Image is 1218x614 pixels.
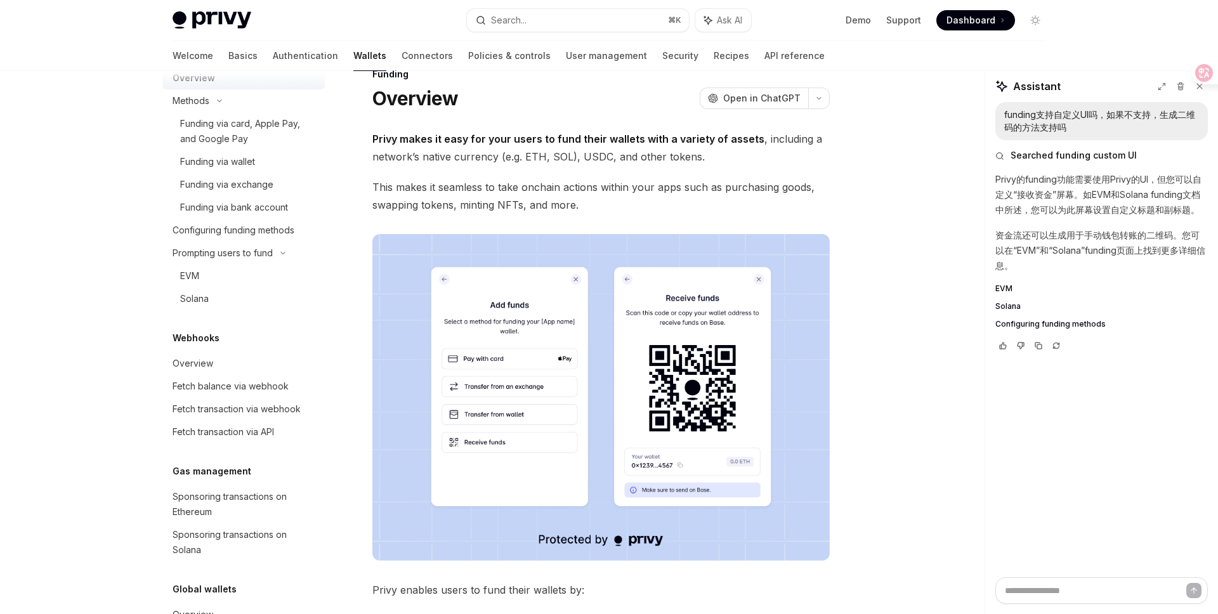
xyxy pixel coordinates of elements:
[700,88,808,109] button: Open in ChatGPT
[173,245,273,261] div: Prompting users to fund
[995,284,1208,294] a: EVM
[173,489,317,519] div: Sponsoring transactions on Ethereum
[173,582,237,597] h5: Global wallets
[695,9,751,32] button: Ask AI
[173,41,213,71] a: Welcome
[372,234,830,561] img: images/Funding.png
[162,485,325,523] a: Sponsoring transactions on Ethereum
[180,200,288,215] div: Funding via bank account
[764,41,825,71] a: API reference
[162,112,325,150] a: Funding via card, Apple Pay, and Google Pay
[173,424,274,440] div: Fetch transaction via API
[173,330,219,346] h5: Webhooks
[995,301,1208,311] a: Solana
[162,173,325,196] a: Funding via exchange
[668,15,681,25] span: ⌘ K
[995,319,1208,329] a: Configuring funding methods
[372,130,830,166] span: , including a network’s native currency (e.g. ETH, SOL), USDC, and other tokens.
[173,402,301,417] div: Fetch transaction via webhook
[886,14,921,27] a: Support
[936,10,1015,30] a: Dashboard
[173,223,294,238] div: Configuring funding methods
[180,291,209,306] div: Solana
[180,154,255,169] div: Funding via wallet
[162,196,325,219] a: Funding via bank account
[372,87,458,110] h1: Overview
[353,41,386,71] a: Wallets
[162,398,325,421] a: Fetch transaction via webhook
[180,268,199,284] div: EVM
[1013,79,1061,94] span: Assistant
[1025,10,1045,30] button: Toggle dark mode
[162,265,325,287] a: EVM
[995,149,1208,162] button: Searched funding custom UI
[173,356,213,371] div: Overview
[173,11,251,29] img: light logo
[372,581,830,599] span: Privy enables users to fund their wallets by:
[372,178,830,214] span: This makes it seamless to take onchain actions within your apps such as purchasing goods, swappin...
[995,172,1208,218] p: Privy的funding功能需要使用Privy的UI，但您可以自定义“接收资金”屏幕。如EVM和Solana funding文档中所述，您可以为此屏幕设置自定义标题和副标题。
[162,287,325,310] a: Solana
[995,319,1106,329] span: Configuring funding methods
[566,41,647,71] a: User management
[173,527,317,558] div: Sponsoring transactions on Solana
[162,150,325,173] a: Funding via wallet
[372,133,764,145] strong: Privy makes it easy for your users to fund their wallets with a variety of assets
[228,41,258,71] a: Basics
[162,219,325,242] a: Configuring funding methods
[946,14,995,27] span: Dashboard
[714,41,749,71] a: Recipes
[162,523,325,561] a: Sponsoring transactions on Solana
[662,41,698,71] a: Security
[162,375,325,398] a: Fetch balance via webhook
[173,379,289,394] div: Fetch balance via webhook
[402,41,453,71] a: Connectors
[273,41,338,71] a: Authentication
[491,13,527,28] div: Search...
[468,41,551,71] a: Policies & controls
[846,14,871,27] a: Demo
[995,228,1208,273] p: 资金流还可以生成用于手动钱包转账的二维码。您可以在“EVM”和“Solana”funding页面上找到更多详细信息。
[173,93,209,108] div: Methods
[162,421,325,443] a: Fetch transaction via API
[1004,108,1199,134] div: funding支持自定义UI吗，如果不支持，生成二维码的方法支持吗
[162,352,325,375] a: Overview
[1011,149,1137,162] span: Searched funding custom UI
[723,92,801,105] span: Open in ChatGPT
[372,68,830,81] div: Funding
[995,284,1012,294] span: EVM
[467,9,689,32] button: Search...⌘K
[995,301,1021,311] span: Solana
[173,464,251,479] h5: Gas management
[180,177,273,192] div: Funding via exchange
[1186,583,1202,598] button: Send message
[180,116,317,147] div: Funding via card, Apple Pay, and Google Pay
[717,14,742,27] span: Ask AI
